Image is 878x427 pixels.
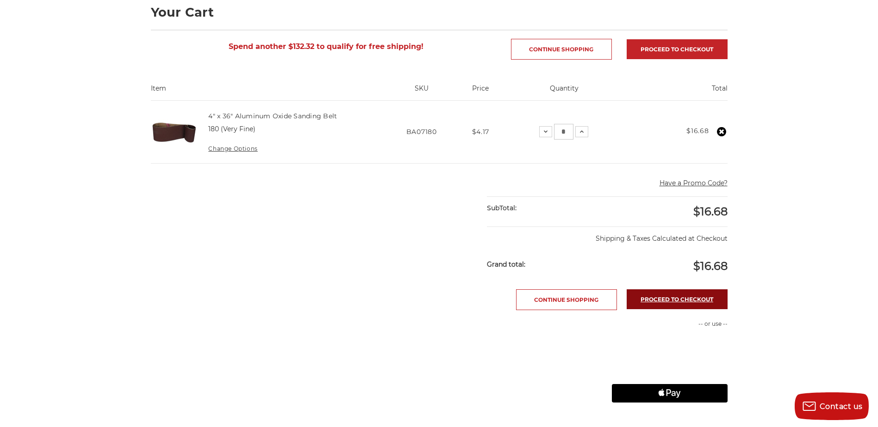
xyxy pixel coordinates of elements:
iframe: PayPal-paypal [612,338,728,356]
span: BA07180 [406,128,437,136]
span: Spend another $132.32 to qualify for free shipping! [229,42,423,51]
span: $16.68 [693,205,728,218]
a: Continue Shopping [516,289,617,310]
strong: $16.68 [686,127,709,135]
strong: Grand total: [487,260,525,268]
button: Contact us [795,392,869,420]
th: Price [459,84,502,100]
a: Continue Shopping [511,39,612,60]
a: Proceed to checkout [627,39,728,59]
a: 4" x 36" Aluminum Oxide Sanding Belt [208,112,337,120]
th: Quantity [502,84,627,100]
span: $4.17 [472,128,490,136]
th: Total [627,84,728,100]
p: Shipping & Taxes Calculated at Checkout [487,226,727,244]
dd: 180 (Very Fine) [208,124,255,134]
div: SubTotal: [487,197,607,220]
span: Contact us [820,402,863,411]
img: 4" x 36" Aluminum Oxide Sanding Belt [151,109,197,155]
button: Have a Promo Code? [660,178,728,188]
a: Proceed to checkout [627,289,728,309]
input: 4" x 36" Aluminum Oxide Sanding Belt Quantity: [554,124,573,140]
p: -- or use -- [612,320,728,328]
span: $16.68 [693,259,728,273]
iframe: PayPal-paylater [612,361,728,379]
th: SKU [384,84,459,100]
h1: Your Cart [151,6,728,18]
a: Change Options [208,145,257,152]
th: Item [151,84,384,100]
